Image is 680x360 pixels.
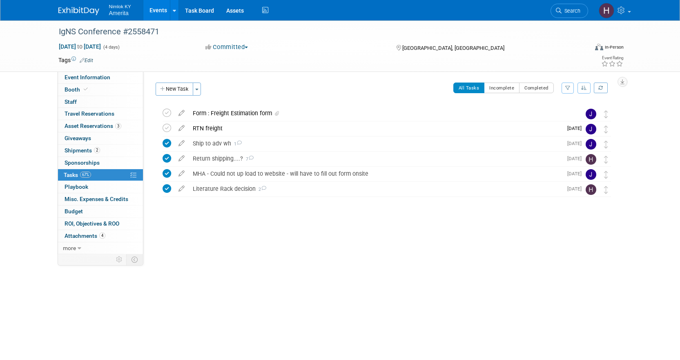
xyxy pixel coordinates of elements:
[126,254,143,265] td: Toggle Event Tabs
[109,10,129,16] span: Amerita
[174,125,189,132] a: edit
[243,157,254,162] span: 7
[156,83,193,96] button: New Task
[63,245,76,251] span: more
[99,233,105,239] span: 4
[65,220,119,227] span: ROI, Objectives & ROO
[174,140,189,147] a: edit
[65,147,100,154] span: Shipments
[65,98,77,105] span: Staff
[604,186,608,194] i: Move task
[174,185,189,192] a: edit
[58,230,143,242] a: Attachments4
[58,43,101,50] span: [DATE] [DATE]
[567,171,586,177] span: [DATE]
[604,110,608,118] i: Move task
[174,110,189,117] a: edit
[56,25,576,39] div: IgNS Conference #2558471
[58,96,143,108] a: Staff
[604,171,608,179] i: Move task
[80,172,91,178] span: 67%
[203,43,251,51] button: Committed
[599,3,614,18] img: Hannah Durbin
[484,83,519,93] button: Incomplete
[586,139,596,150] img: Jamie Dunn
[65,135,91,141] span: Giveaways
[519,83,554,93] button: Completed
[58,169,143,181] a: Tasks67%
[112,254,127,265] td: Personalize Event Tab Strip
[604,156,608,163] i: Move task
[174,155,189,162] a: edit
[103,45,120,50] span: (4 days)
[58,193,143,205] a: Misc. Expenses & Credits
[65,123,121,129] span: Asset Reservations
[231,141,242,147] span: 1
[58,84,143,96] a: Booth
[604,125,608,133] i: Move task
[586,184,596,195] img: Hannah Durbin
[189,152,562,165] div: Return shipping....?
[604,141,608,148] i: Move task
[58,7,99,15] img: ExhibitDay
[567,125,586,131] span: [DATE]
[84,87,88,92] i: Booth reservation complete
[189,167,562,181] div: MHA - Could not up load to website - will have to fill out form onsite
[586,124,596,134] img: Jamie Dunn
[551,4,588,18] a: Search
[174,170,189,177] a: edit
[65,110,114,117] span: Travel Reservations
[586,109,596,119] img: Jamie Dunn
[58,157,143,169] a: Sponsorships
[115,123,121,129] span: 3
[58,242,143,254] a: more
[65,233,105,239] span: Attachments
[586,169,596,180] img: Jamie Dunn
[540,42,624,55] div: Event Format
[58,218,143,230] a: ROI, Objectives & ROO
[562,8,580,14] span: Search
[189,121,562,135] div: RTN freight
[109,2,131,10] span: Nimlok KY
[604,44,624,50] div: In-Person
[94,147,100,153] span: 2
[601,56,623,60] div: Event Rating
[567,156,586,161] span: [DATE]
[58,132,143,144] a: Giveaways
[567,186,586,192] span: [DATE]
[64,172,91,178] span: Tasks
[586,154,596,165] img: Hannah Durbin
[65,183,88,190] span: Playbook
[256,187,266,192] span: 2
[189,136,562,150] div: Ship to adv wh
[65,196,128,202] span: Misc. Expenses & Credits
[65,74,110,80] span: Event Information
[58,120,143,132] a: Asset Reservations3
[58,56,93,64] td: Tags
[80,58,93,63] a: Edit
[594,83,608,93] a: Refresh
[58,72,143,83] a: Event Information
[595,44,603,50] img: Format-Inperson.png
[189,182,562,196] div: Literature Rack decision
[76,43,84,50] span: to
[567,141,586,146] span: [DATE]
[58,206,143,217] a: Budget
[65,208,83,215] span: Budget
[58,108,143,120] a: Travel Reservations
[402,45,504,51] span: [GEOGRAPHIC_DATA], [GEOGRAPHIC_DATA]
[58,181,143,193] a: Playbook
[58,145,143,157] a: Shipments2
[189,106,569,120] div: Form : Freight Estimation form
[453,83,485,93] button: All Tasks
[65,86,89,93] span: Booth
[65,159,100,166] span: Sponsorships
